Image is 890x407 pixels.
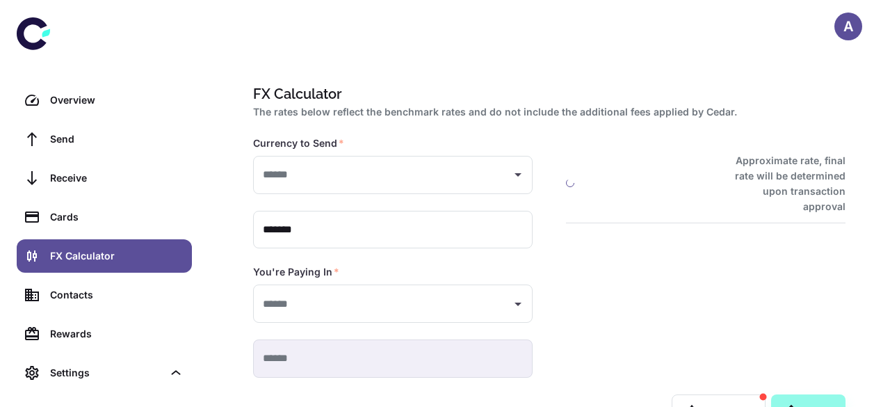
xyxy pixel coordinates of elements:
[50,209,184,225] div: Cards
[50,365,163,381] div: Settings
[50,287,184,303] div: Contacts
[17,356,192,390] div: Settings
[50,170,184,186] div: Receive
[253,136,344,150] label: Currency to Send
[17,161,192,195] a: Receive
[253,265,339,279] label: You're Paying In
[50,326,184,342] div: Rewards
[834,13,862,40] button: A
[50,131,184,147] div: Send
[17,83,192,117] a: Overview
[17,200,192,234] a: Cards
[50,93,184,108] div: Overview
[720,153,845,214] h6: Approximate rate, final rate will be determined upon transaction approval
[508,294,528,314] button: Open
[17,239,192,273] a: FX Calculator
[50,248,184,264] div: FX Calculator
[17,317,192,351] a: Rewards
[253,83,840,104] h1: FX Calculator
[17,122,192,156] a: Send
[508,165,528,184] button: Open
[17,278,192,312] a: Contacts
